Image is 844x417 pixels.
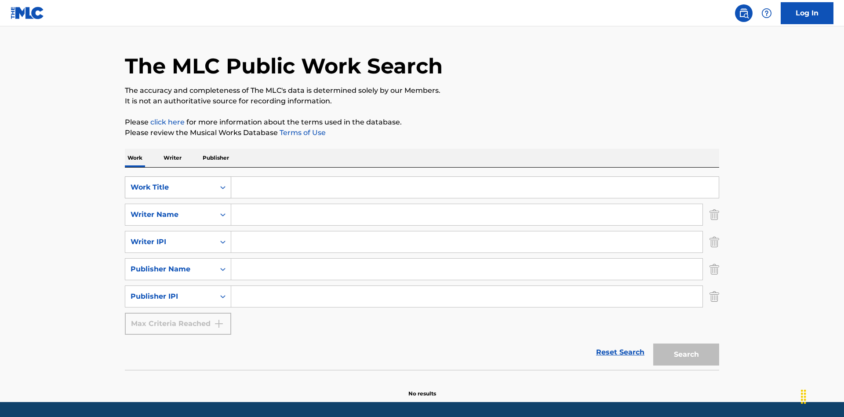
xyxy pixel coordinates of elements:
img: Delete Criterion [709,285,719,307]
a: Terms of Use [278,128,326,137]
p: Please for more information about the terms used in the database. [125,117,719,128]
a: Log In [781,2,833,24]
p: Publisher [200,149,232,167]
a: click here [150,118,185,126]
a: Public Search [735,4,753,22]
form: Search Form [125,176,719,370]
img: Delete Criterion [709,258,719,280]
img: search [738,8,749,18]
img: help [761,8,772,18]
img: Delete Criterion [709,204,719,226]
a: Reset Search [592,343,649,362]
div: Publisher Name [131,264,210,274]
div: Publisher IPI [131,291,210,302]
img: MLC Logo [11,7,44,19]
p: Writer [161,149,184,167]
iframe: Chat Widget [800,375,844,417]
div: Drag [797,384,811,410]
div: Writer Name [131,209,210,220]
p: Please review the Musical Works Database [125,128,719,138]
p: It is not an authoritative source for recording information. [125,96,719,106]
div: Work Title [131,182,210,193]
div: Writer IPI [131,237,210,247]
p: No results [408,379,436,398]
p: The accuracy and completeness of The MLC's data is determined solely by our Members. [125,85,719,96]
h1: The MLC Public Work Search [125,53,443,79]
div: Help [758,4,775,22]
p: Work [125,149,145,167]
img: Delete Criterion [709,231,719,253]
